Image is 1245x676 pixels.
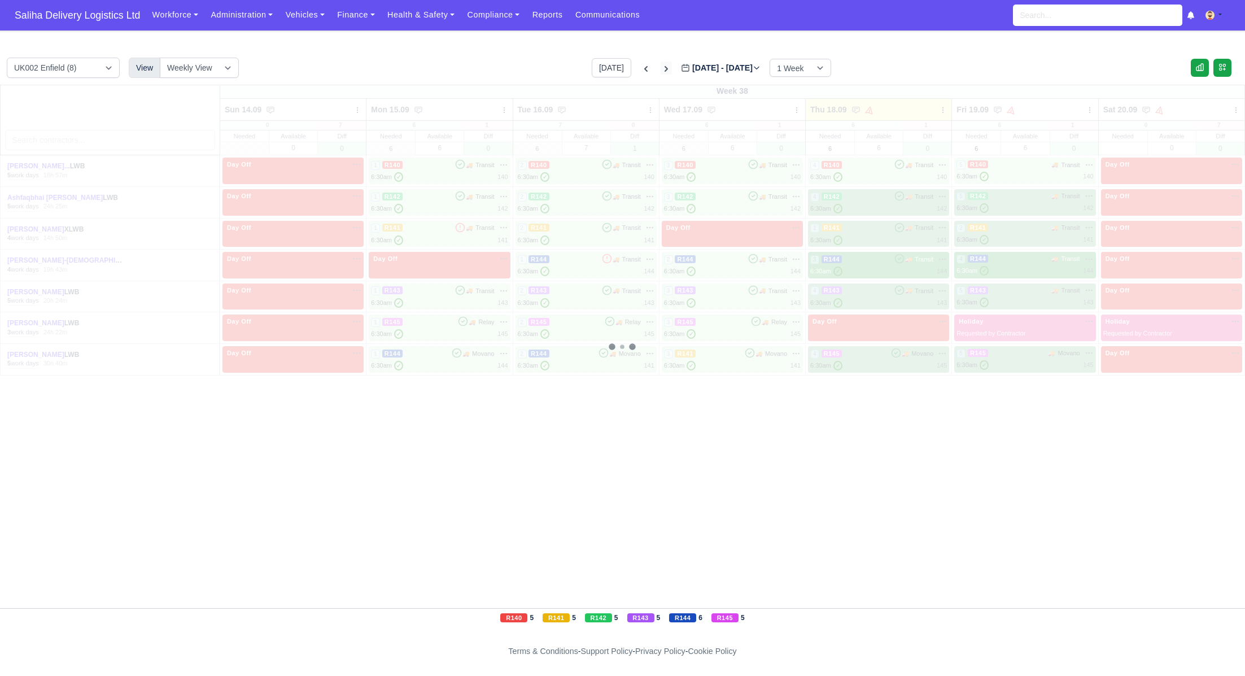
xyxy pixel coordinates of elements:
span: Saliha Delivery Logistics Ltd [9,4,146,27]
strong: 5 [657,613,661,622]
a: Workforce [146,4,204,26]
a: Privacy Policy [635,647,685,656]
label: [DATE] - [DATE] [681,62,761,75]
span: R145 [711,613,739,622]
span: R142 [585,613,612,622]
button: [DATE] [592,58,631,77]
span: R143 [627,613,654,622]
a: Finance [331,4,381,26]
a: Compliance [461,4,526,26]
div: - - - [301,645,945,658]
div: View [129,58,160,78]
span: R141 [543,613,570,622]
a: Vehicles [279,4,331,26]
span: R140 [500,613,527,622]
strong: 5 [572,613,576,622]
a: Health & Safety [381,4,461,26]
a: Cookie Policy [688,647,736,656]
input: Search... [1013,5,1182,26]
strong: 5 [741,613,745,622]
strong: 6 [698,613,702,622]
a: Terms & Conditions [508,647,578,656]
a: Administration [204,4,279,26]
iframe: Chat Widget [1042,546,1245,676]
a: Saliha Delivery Logistics Ltd [9,5,146,27]
strong: 5 [614,613,618,622]
span: R144 [669,613,696,622]
a: Communications [569,4,646,26]
strong: 5 [530,613,534,622]
a: Support Policy [581,647,633,656]
a: Reports [526,4,569,26]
